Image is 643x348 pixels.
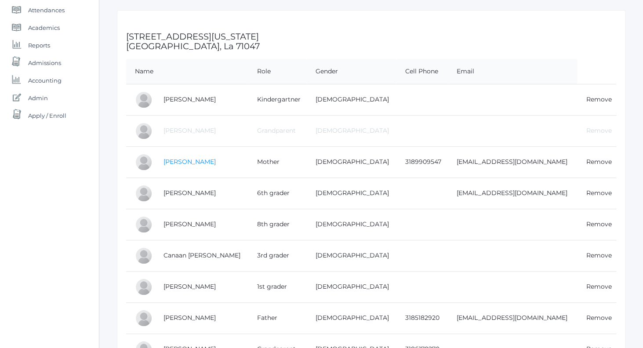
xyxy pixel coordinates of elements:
td: [DEMOGRAPHIC_DATA] [306,209,396,240]
span: Apply / Enroll [28,107,66,124]
div: Samuel Magill [135,278,153,296]
div: Canaan Magill [135,247,153,265]
a: Remove [586,251,611,259]
th: Cell Phone [396,59,447,84]
div: Amanda Magill [135,153,153,171]
a: [PERSON_NAME] [163,189,216,197]
th: Gender [306,59,396,84]
a: Remove [586,314,611,322]
span: Admin [28,89,48,107]
span: Reports [28,36,50,54]
div: Anna Magill [135,216,153,233]
a: [PERSON_NAME] [163,127,216,134]
div: Abram Magill [135,185,153,202]
td: [DEMOGRAPHIC_DATA] [306,146,396,178]
a: Canaan [PERSON_NAME] [163,251,240,259]
div: Christopher Magill [135,309,153,327]
span: Academics [28,19,60,36]
a: Remove [586,95,611,103]
th: Role [248,59,306,84]
td: 6th grader [248,178,306,209]
td: [DEMOGRAPHIC_DATA] [306,178,396,209]
div: Titus Magill [135,91,153,109]
td: 1st grader [248,271,306,302]
th: Name [126,59,248,84]
td: Father [248,302,306,333]
a: Remove [586,127,611,134]
td: [EMAIL_ADDRESS][DOMAIN_NAME] [447,146,577,178]
td: [DEMOGRAPHIC_DATA] [306,240,396,271]
th: Email [447,59,577,84]
td: 3rd grader [248,240,306,271]
td: Mother [248,146,306,178]
td: [EMAIL_ADDRESS][DOMAIN_NAME] [447,302,577,333]
a: Remove [586,220,611,228]
td: [DEMOGRAPHIC_DATA] [306,84,396,115]
td: [EMAIL_ADDRESS][DOMAIN_NAME] [447,178,577,209]
div: Jack Ford [135,122,153,140]
span: Accounting [28,72,62,89]
td: [DEMOGRAPHIC_DATA] [306,271,396,302]
span: Admissions [28,54,61,72]
a: [PERSON_NAME] [163,95,216,103]
a: [PERSON_NAME] [163,283,216,290]
span: Attendances [28,1,65,19]
a: Remove [586,283,611,290]
a: 3189909547 [405,158,441,166]
a: 3185182920 [405,314,440,322]
a: [PERSON_NAME] [163,314,216,322]
a: Remove [586,158,611,166]
a: Remove [586,189,611,197]
td: 8th grader [248,209,306,240]
h3: [STREET_ADDRESS][US_STATE] [GEOGRAPHIC_DATA], La 71047 [126,32,616,51]
td: Grandparent [248,115,306,146]
a: [PERSON_NAME] [163,220,216,228]
td: [DEMOGRAPHIC_DATA] [306,302,396,333]
td: Kindergartner [248,84,306,115]
td: [DEMOGRAPHIC_DATA] [306,115,396,146]
a: [PERSON_NAME] [163,158,216,166]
